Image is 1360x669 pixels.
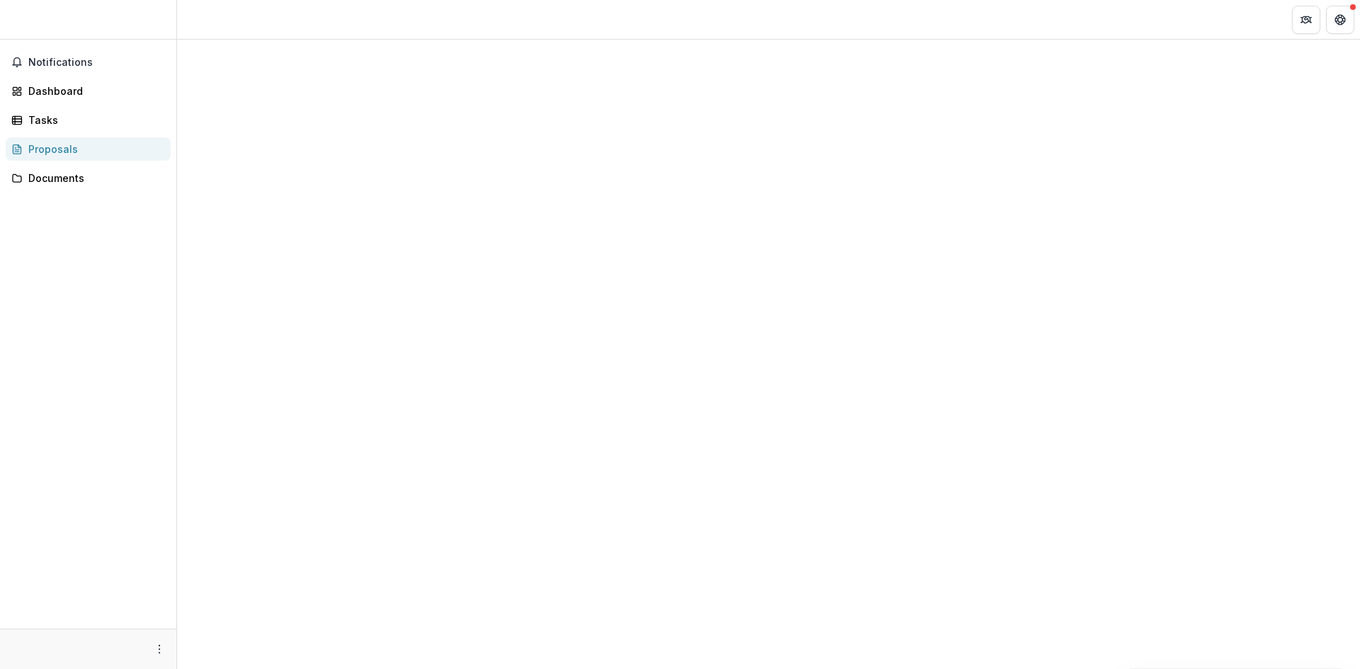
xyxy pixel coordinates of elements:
button: More [151,641,168,658]
a: Proposals [6,137,171,161]
div: Tasks [28,113,159,127]
span: Notifications [28,57,165,69]
a: Tasks [6,108,171,132]
button: Get Help [1326,6,1354,34]
a: Dashboard [6,79,171,103]
button: Notifications [6,51,171,74]
div: Proposals [28,142,159,156]
div: Documents [28,171,159,185]
a: Documents [6,166,171,190]
button: Partners [1292,6,1320,34]
div: Dashboard [28,84,159,98]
